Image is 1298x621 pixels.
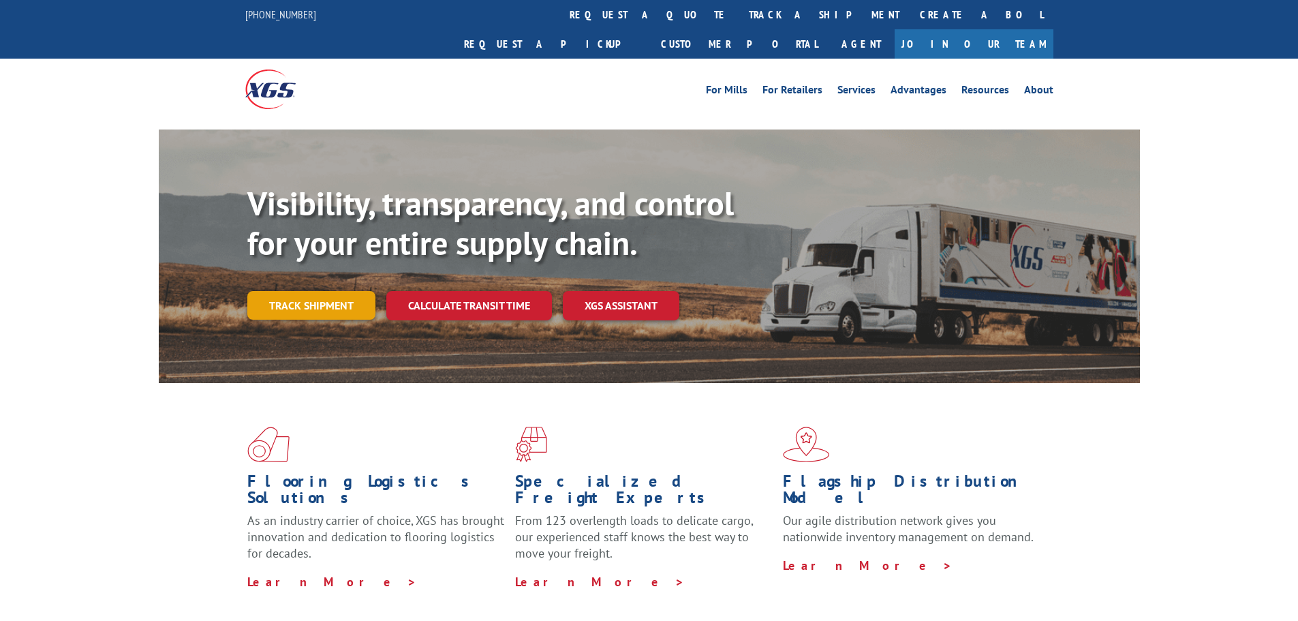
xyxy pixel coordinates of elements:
[245,7,316,21] a: [PHONE_NUMBER]
[247,427,290,462] img: xgs-icon-total-supply-chain-intelligence-red
[837,85,876,100] a: Services
[515,427,547,462] img: xgs-icon-focused-on-flooring-red
[247,513,504,561] span: As an industry carrier of choice, XGS has brought innovation and dedication to flooring logistics...
[783,427,830,462] img: xgs-icon-flagship-distribution-model-red
[706,85,747,100] a: For Mills
[783,558,953,573] a: Learn More >
[454,29,651,59] a: Request a pickup
[515,513,773,573] p: From 123 overlength loads to delicate cargo, our experienced staff knows the best way to move you...
[247,473,505,513] h1: Flooring Logistics Solutions
[563,291,679,320] a: XGS ASSISTANT
[783,473,1040,513] h1: Flagship Distribution Model
[783,513,1034,545] span: Our agile distribution network gives you nationwide inventory management on demand.
[651,29,828,59] a: Customer Portal
[762,85,822,100] a: For Retailers
[515,473,773,513] h1: Specialized Freight Experts
[828,29,895,59] a: Agent
[515,574,685,590] a: Learn More >
[895,29,1053,59] a: Join Our Team
[891,85,946,100] a: Advantages
[247,574,417,590] a: Learn More >
[247,291,375,320] a: Track shipment
[247,182,734,264] b: Visibility, transparency, and control for your entire supply chain.
[386,291,552,320] a: Calculate transit time
[961,85,1009,100] a: Resources
[1024,85,1053,100] a: About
